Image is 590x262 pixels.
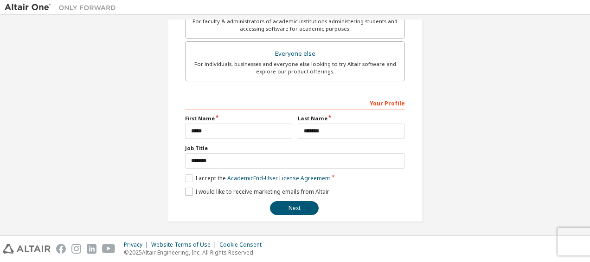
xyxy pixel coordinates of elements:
[191,47,399,60] div: Everyone else
[87,244,96,254] img: linkedin.svg
[191,60,399,75] div: For individuals, businesses and everyone else looking to try Altair software and explore our prod...
[191,18,399,33] div: For faculty & administrators of academic institutions administering students and accessing softwa...
[185,144,405,152] label: Job Title
[124,249,267,256] p: © 2025 Altair Engineering, Inc. All Rights Reserved.
[270,201,319,215] button: Next
[185,95,405,110] div: Your Profile
[56,244,66,254] img: facebook.svg
[185,174,330,182] label: I accept the
[124,241,151,249] div: Privacy
[185,115,292,122] label: First Name
[71,244,81,254] img: instagram.svg
[5,3,121,12] img: Altair One
[3,244,51,254] img: altair_logo.svg
[219,241,267,249] div: Cookie Consent
[151,241,219,249] div: Website Terms of Use
[227,174,330,182] a: Academic End-User License Agreement
[185,188,329,196] label: I would like to receive marketing emails from Altair
[298,115,405,122] label: Last Name
[102,244,115,254] img: youtube.svg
